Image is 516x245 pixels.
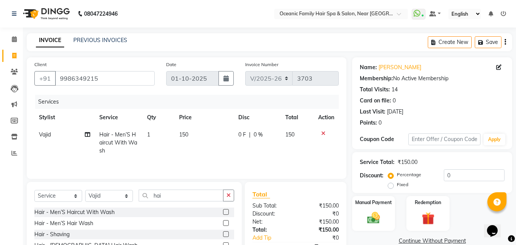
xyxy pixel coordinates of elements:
div: Discount: [360,172,383,180]
div: ₹150.00 [296,218,345,226]
th: Price [175,109,234,126]
div: No Active Membership [360,75,505,83]
div: ₹150.00 [398,158,417,166]
label: Fixed [397,181,408,188]
img: _gift.svg [418,211,438,226]
label: Redemption [415,199,441,206]
span: 0 F [238,131,246,139]
span: 0 % [254,131,263,139]
div: 0 [393,97,396,105]
div: Net: [247,218,296,226]
input: Search or Scan [139,190,223,201]
div: Name: [360,63,377,71]
div: Services [35,95,345,109]
span: | [249,131,251,139]
div: ₹150.00 [296,226,345,234]
b: 08047224946 [84,3,118,24]
label: Percentage [397,171,421,178]
input: Search by Name/Mobile/Email/Code [55,71,155,86]
div: ₹150.00 [296,202,345,210]
a: Add Tip [247,234,304,242]
a: Continue Without Payment [354,237,511,245]
iframe: chat widget [484,214,508,237]
img: _cash.svg [363,211,384,225]
div: Total Visits: [360,86,390,94]
a: [PERSON_NAME] [379,63,421,71]
button: Apply [484,134,505,145]
div: Hair - Men’S Haircut With Wash [34,208,115,216]
img: logo [19,3,72,24]
div: [DATE] [387,108,403,116]
div: Sub Total: [247,202,296,210]
div: 14 [391,86,398,94]
div: Hair - Men’S Hair Wash [34,219,93,227]
span: 1 [147,131,150,138]
button: +91 [34,71,56,86]
button: Save [475,36,501,48]
label: Invoice Number [245,61,278,68]
span: Hair - Men’S Haircut With Wash [99,131,137,154]
th: Action [314,109,339,126]
div: Total: [247,226,296,234]
div: Last Visit: [360,108,385,116]
th: Disc [234,109,281,126]
div: Points: [360,119,377,127]
th: Total [281,109,314,126]
th: Stylist [34,109,95,126]
div: Card on file: [360,97,391,105]
div: Hair - Shaving [34,230,70,239]
input: Enter Offer / Coupon Code [408,133,480,145]
div: 0 [379,119,382,127]
a: INVOICE [36,34,64,47]
th: Qty [142,109,175,126]
span: Vajid [39,131,51,138]
label: Manual Payment [355,199,392,206]
div: Membership: [360,75,393,83]
div: ₹0 [296,210,345,218]
label: Client [34,61,47,68]
span: 150 [285,131,294,138]
div: Service Total: [360,158,395,166]
button: Create New [428,36,472,48]
span: 150 [179,131,188,138]
div: Discount: [247,210,296,218]
th: Service [95,109,143,126]
a: PREVIOUS INVOICES [73,37,127,44]
span: Total [252,190,270,198]
label: Date [166,61,176,68]
div: ₹0 [304,234,345,242]
div: Coupon Code [360,135,408,143]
